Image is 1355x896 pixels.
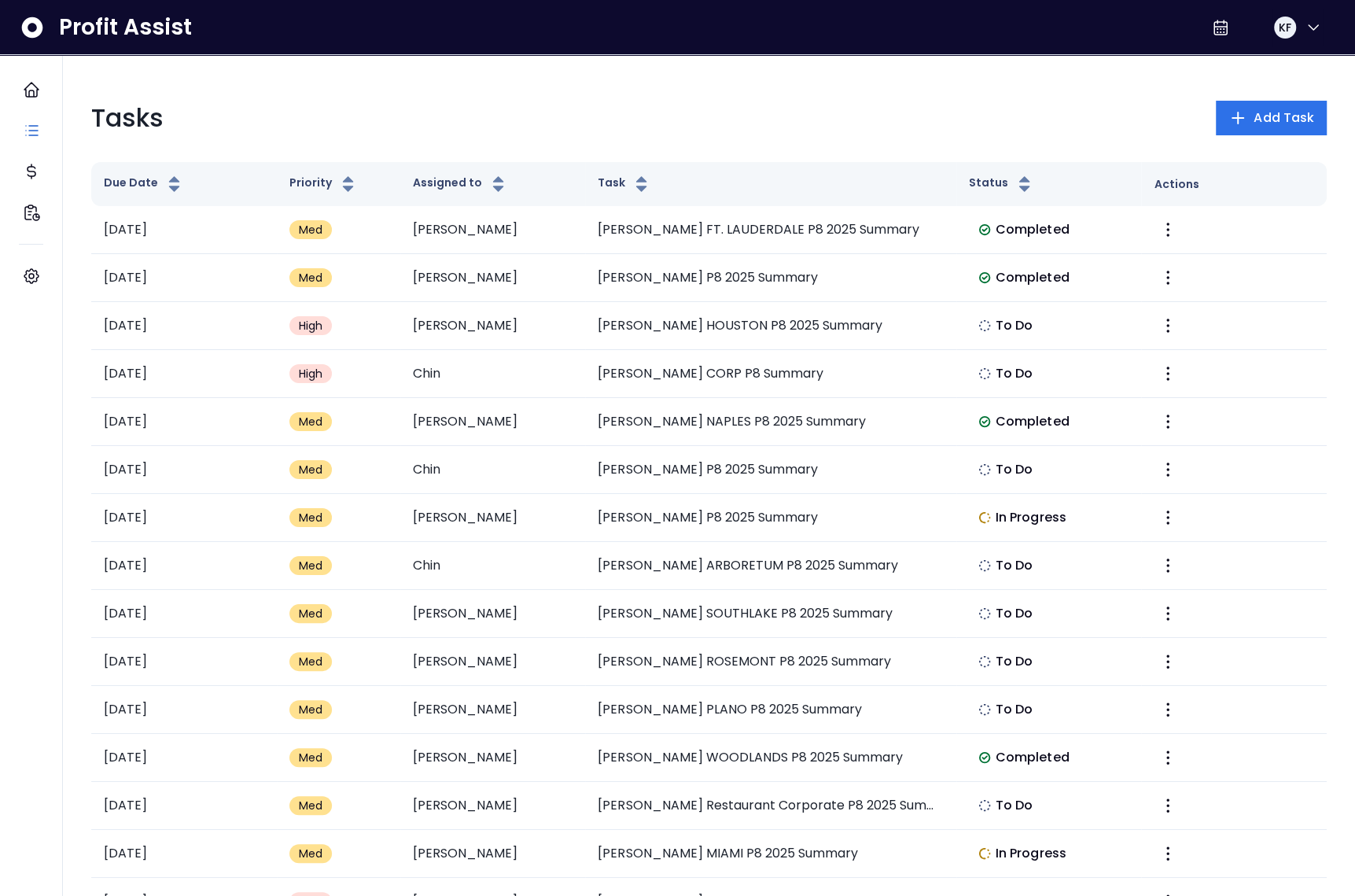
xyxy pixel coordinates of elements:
[996,220,1070,239] span: Completed
[1154,599,1182,628] button: More
[996,364,1033,383] span: To Do
[978,223,991,236] img: Completed
[1254,109,1314,127] span: Add Task
[996,700,1033,719] span: To Do
[585,782,955,830] td: [PERSON_NAME] Restaurant Corporate P8 2025 Summary
[978,607,991,620] img: Not yet Started
[585,206,955,254] td: [PERSON_NAME] FT. LAUDERDALE P8 2025 Summary
[91,302,277,350] td: [DATE]
[299,846,323,861] span: Med
[91,590,277,638] td: [DATE]
[299,414,323,430] span: Med
[299,270,323,286] span: Med
[996,556,1033,575] span: To Do
[585,398,955,446] td: [PERSON_NAME] NAPLES P8 2025 Summary
[969,175,1034,194] button: Status
[996,652,1033,671] span: To Do
[400,302,586,350] td: [PERSON_NAME]
[299,702,323,717] span: Med
[1216,101,1327,135] button: Add Task
[299,750,323,765] span: Med
[1154,647,1182,676] button: More
[59,13,192,42] span: Profit Assist
[978,463,991,476] img: Not yet Started
[289,175,358,194] button: Priority
[299,606,323,621] span: Med
[400,542,586,590] td: Chin
[400,734,586,782] td: [PERSON_NAME]
[91,782,277,830] td: [DATE]
[978,847,991,860] img: In Progress
[400,494,586,542] td: [PERSON_NAME]
[996,796,1033,815] span: To Do
[585,350,955,398] td: [PERSON_NAME] CORP P8 Summary
[996,604,1033,623] span: To Do
[299,222,323,238] span: Med
[91,398,277,446] td: [DATE]
[299,558,323,573] span: Med
[400,254,586,302] td: [PERSON_NAME]
[1141,162,1327,206] th: Actions
[978,559,991,572] img: Not yet Started
[91,830,277,878] td: [DATE]
[91,542,277,590] td: [DATE]
[299,366,323,382] span: High
[996,844,1066,863] span: In Progress
[978,271,991,284] img: Completed
[400,638,586,686] td: [PERSON_NAME]
[978,703,991,716] img: Not yet Started
[91,638,277,686] td: [DATE]
[585,302,955,350] td: [PERSON_NAME] HOUSTON P8 2025 Summary
[299,510,323,525] span: Med
[400,686,586,734] td: [PERSON_NAME]
[598,175,651,194] button: Task
[1154,743,1182,772] button: More
[400,206,586,254] td: [PERSON_NAME]
[1154,503,1182,532] button: More
[978,751,991,764] img: Completed
[585,830,955,878] td: [PERSON_NAME] MIAMI P8 2025 Summary
[996,316,1033,335] span: To Do
[413,175,508,194] button: Assigned to
[91,686,277,734] td: [DATE]
[585,542,955,590] td: [PERSON_NAME] ARBORETUM P8 2025 Summary
[585,254,955,302] td: [PERSON_NAME] P8 2025 Summary
[1154,264,1182,292] button: More
[585,638,955,686] td: [PERSON_NAME] ROSEMONT P8 2025 Summary
[299,318,323,334] span: High
[400,590,586,638] td: [PERSON_NAME]
[1154,695,1182,724] button: More
[978,799,991,812] img: Not yet Started
[299,462,323,477] span: Med
[996,412,1070,431] span: Completed
[978,655,991,668] img: Not yet Started
[1154,839,1182,868] button: More
[1154,551,1182,580] button: More
[1154,455,1182,484] button: More
[1279,20,1291,35] span: KF
[978,367,991,380] img: Not yet Started
[104,175,184,194] button: Due Date
[91,350,277,398] td: [DATE]
[400,446,586,494] td: Chin
[585,686,955,734] td: [PERSON_NAME] PLANO P8 2025 Summary
[585,446,955,494] td: [PERSON_NAME] P8 2025 Summary
[996,460,1033,479] span: To Do
[1154,312,1182,340] button: More
[400,398,586,446] td: [PERSON_NAME]
[91,494,277,542] td: [DATE]
[91,254,277,302] td: [DATE]
[978,319,991,332] img: Not yet Started
[585,734,955,782] td: [PERSON_NAME] WOODLANDS P8 2025 Summary
[400,830,586,878] td: [PERSON_NAME]
[996,748,1070,767] span: Completed
[91,99,164,137] p: Tasks
[1154,216,1182,244] button: More
[400,782,586,830] td: [PERSON_NAME]
[978,415,991,428] img: Completed
[91,206,277,254] td: [DATE]
[1154,791,1182,820] button: More
[585,590,955,638] td: [PERSON_NAME] SOUTHLAKE P8 2025 Summary
[400,350,586,398] td: Chin
[91,446,277,494] td: [DATE]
